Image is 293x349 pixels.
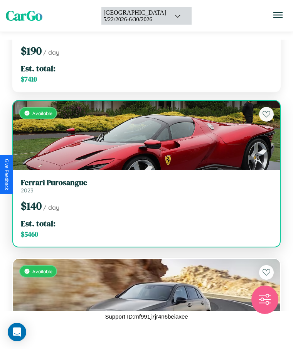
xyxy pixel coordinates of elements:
[4,159,9,190] div: Give Feedback
[21,43,42,58] span: $ 190
[43,204,59,211] span: / day
[21,199,42,213] span: $ 140
[21,75,37,84] span: $ 7410
[21,178,272,187] h3: Ferrari Purosangue
[103,16,166,23] div: 5 / 22 / 2026 - 6 / 30 / 2026
[6,7,42,25] span: CarGo
[32,110,52,116] span: Available
[21,218,56,229] span: Est. total:
[21,63,56,74] span: Est. total:
[105,311,188,322] p: Support ID: mf991j7jr4n6beiaxee
[21,187,34,194] span: 2023
[21,178,272,194] a: Ferrari Purosangue2023
[21,230,38,239] span: $ 5460
[43,48,59,56] span: / day
[8,323,26,341] div: Open Intercom Messenger
[32,269,52,274] span: Available
[103,9,166,16] div: [GEOGRAPHIC_DATA]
